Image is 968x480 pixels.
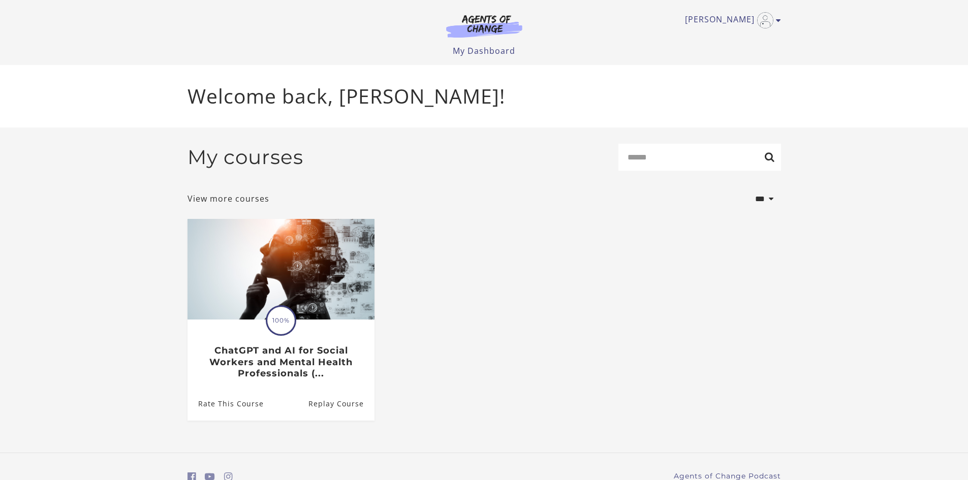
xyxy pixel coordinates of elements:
h3: ChatGPT and AI for Social Workers and Mental Health Professionals (... [198,345,363,379]
p: Welcome back, [PERSON_NAME]! [188,81,781,111]
a: ChatGPT and AI for Social Workers and Mental Health Professionals (...: Rate This Course [188,387,264,420]
span: 100% [267,307,295,334]
a: View more courses [188,193,269,205]
h2: My courses [188,145,303,169]
a: My Dashboard [453,45,515,56]
a: Toggle menu [685,12,776,28]
img: Agents of Change Logo [435,14,533,38]
a: ChatGPT and AI for Social Workers and Mental Health Professionals (...: Resume Course [308,387,374,420]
